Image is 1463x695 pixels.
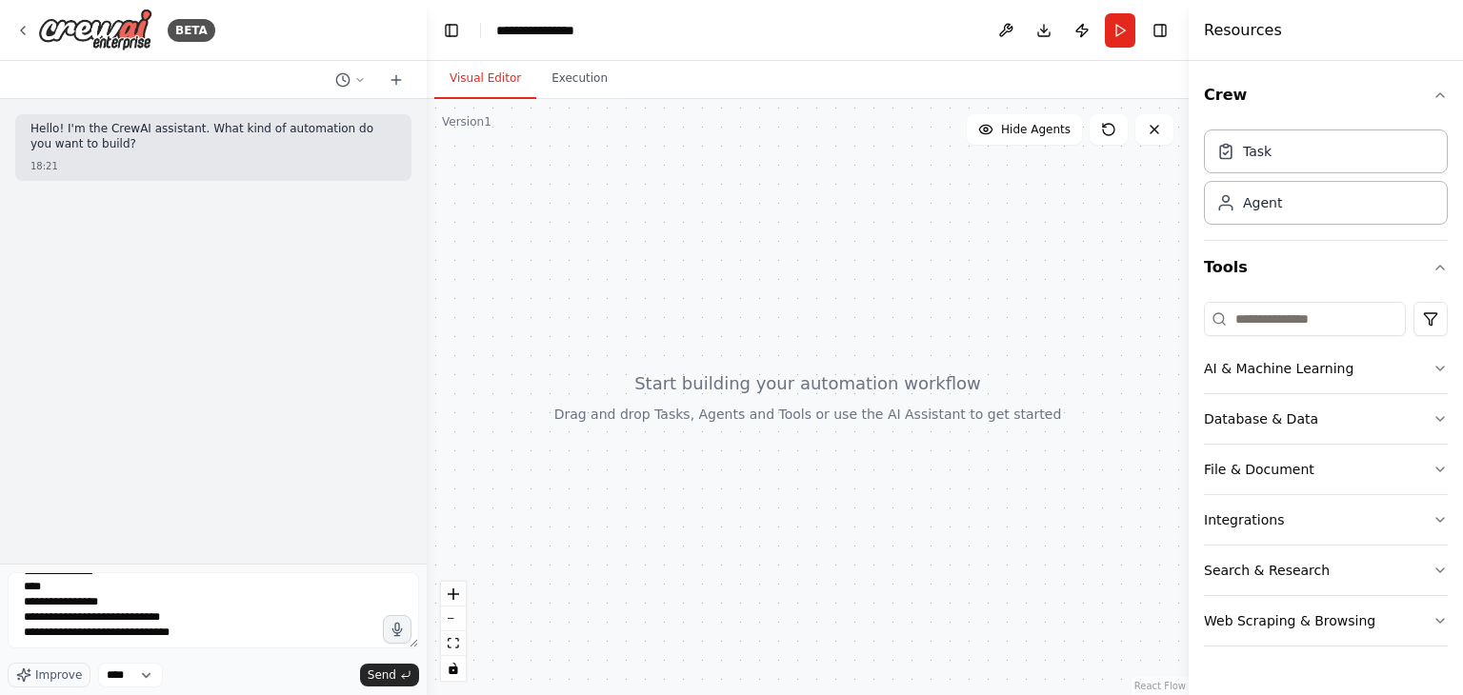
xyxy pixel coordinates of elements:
[1204,460,1314,479] div: File & Document
[1204,596,1448,645] button: Web Scraping & Browsing
[1204,359,1353,378] div: AI & Machine Learning
[35,667,82,683] span: Improve
[1204,19,1282,42] h4: Resources
[536,59,623,99] button: Execution
[30,159,396,173] div: 18:21
[1204,495,1448,545] button: Integrations
[1204,394,1448,444] button: Database & Data
[434,59,536,99] button: Visual Editor
[1243,193,1282,212] div: Agent
[30,122,396,151] p: Hello! I'm the CrewAI assistant. What kind of automation do you want to build?
[441,656,466,681] button: toggle interactivity
[441,606,466,631] button: zoom out
[8,663,90,687] button: Improve
[1204,344,1448,393] button: AI & Machine Learning
[168,19,215,42] div: BETA
[1204,546,1448,595] button: Search & Research
[496,21,591,40] nav: breadcrumb
[360,664,419,686] button: Send
[1204,510,1284,529] div: Integrations
[381,69,411,91] button: Start a new chat
[328,69,373,91] button: Switch to previous chat
[1147,17,1173,44] button: Hide right sidebar
[1204,69,1448,122] button: Crew
[1134,681,1186,691] a: React Flow attribution
[383,615,411,644] button: Click to speak your automation idea
[1204,294,1448,662] div: Tools
[1204,611,1375,630] div: Web Scraping & Browsing
[967,114,1082,145] button: Hide Agents
[1204,241,1448,294] button: Tools
[441,582,466,606] button: zoom in
[438,17,465,44] button: Hide left sidebar
[368,667,396,683] span: Send
[442,114,491,129] div: Version 1
[441,582,466,681] div: React Flow controls
[441,631,466,656] button: fit view
[38,9,152,51] img: Logo
[1204,409,1318,428] div: Database & Data
[1001,122,1071,137] span: Hide Agents
[1204,122,1448,240] div: Crew
[1204,561,1330,580] div: Search & Research
[1204,445,1448,494] button: File & Document
[1243,142,1272,161] div: Task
